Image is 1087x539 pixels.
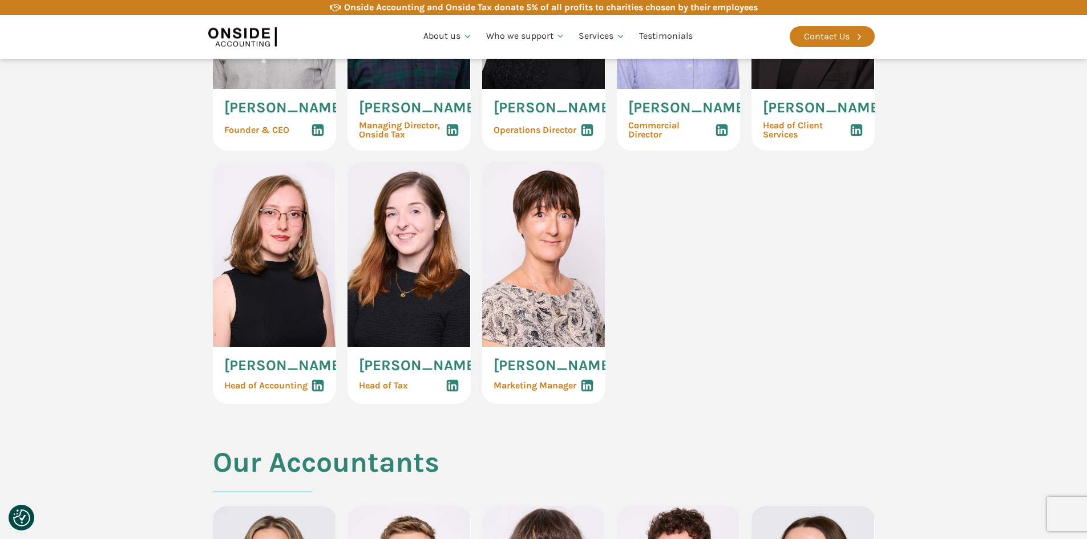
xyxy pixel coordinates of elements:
[628,100,749,115] span: [PERSON_NAME]
[790,26,875,47] a: Contact Us
[224,381,308,390] span: Head of Accounting
[479,17,572,56] a: Who we support
[359,100,480,115] span: [PERSON_NAME]
[13,509,30,526] img: Revisit consent button
[494,125,576,135] span: Operations Director
[572,17,632,56] a: Services
[417,17,479,56] a: About us
[494,100,615,115] span: [PERSON_NAME]
[359,358,480,373] span: [PERSON_NAME]
[208,23,277,50] img: Onside Accounting
[359,121,440,139] span: Managing Director, Onside Tax
[632,17,700,56] a: Testimonials
[359,381,408,390] span: Head of Tax
[224,125,289,135] span: Founder & CEO
[494,358,615,373] span: [PERSON_NAME]
[13,509,30,526] button: Consent Preferences
[494,381,576,390] span: Marketing Manager
[763,100,884,115] span: [PERSON_NAME]
[763,121,850,139] span: Head of Client Services
[804,29,850,44] div: Contact Us
[224,358,345,373] span: [PERSON_NAME]
[213,447,439,506] h2: Our Accountants
[628,121,715,139] span: Commercial Director
[224,100,345,115] span: [PERSON_NAME]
